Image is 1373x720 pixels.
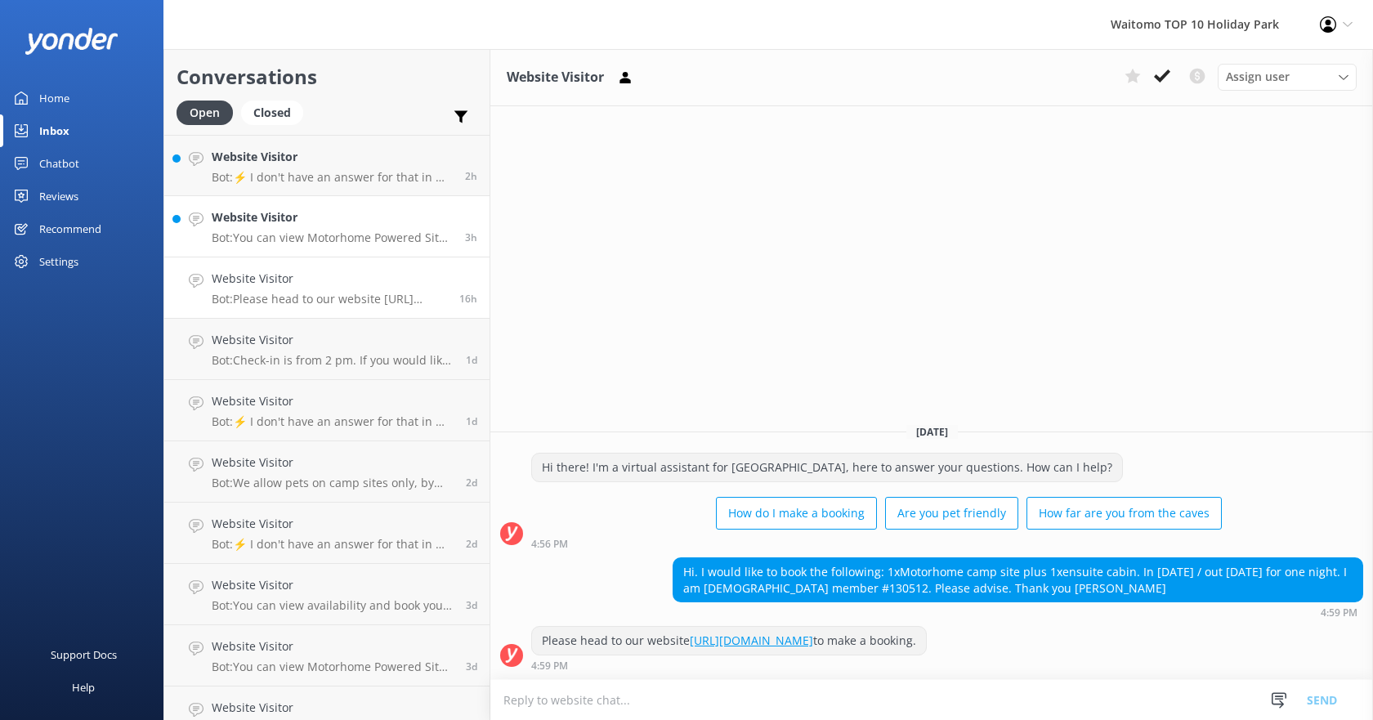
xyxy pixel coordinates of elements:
strong: 4:59 PM [531,661,568,671]
div: Chatbot [39,147,79,180]
h4: Website Visitor [212,637,454,655]
span: Sep 29 2025 01:15am (UTC +13:00) Pacific/Auckland [466,353,477,367]
div: Sep 29 2025 04:56pm (UTC +13:00) Pacific/Auckland [531,538,1222,549]
div: Hi there! I'm a virtual assistant for [GEOGRAPHIC_DATA], here to answer your questions. How can I... [532,454,1122,481]
h4: Website Visitor [212,515,454,533]
p: Bot: We allow pets on camp sites only, by prior arrangement outside of peak season, with a charge... [212,476,454,490]
a: Website VisitorBot:We allow pets on camp sites only, by prior arrangement outside of peak season,... [164,441,490,503]
a: Open [177,103,241,121]
h4: Website Visitor [212,148,453,166]
p: Bot: ⚡ I don't have an answer for that in my knowledge base. Please try and rephrase your questio... [212,537,454,552]
h4: Website Visitor [212,454,454,472]
span: Sep 26 2025 07:27pm (UTC +13:00) Pacific/Auckland [466,660,477,673]
img: yonder-white-logo.png [25,28,119,55]
div: Reviews [39,180,78,212]
a: Closed [241,103,311,121]
div: Sep 29 2025 04:59pm (UTC +13:00) Pacific/Auckland [531,660,927,671]
h3: Website Visitor [507,67,604,88]
button: How far are you from the caves [1026,497,1222,530]
p: Bot: Check-in is from 2 pm. If you would like to check in earlier, please call our team at [PHONE... [212,353,454,368]
a: Website VisitorBot:You can view Motorhome Powered Site pricing and availability and make a bookin... [164,625,490,686]
a: Website VisitorBot:You can view Motorhome Powered Site pricing and availability online at [URL][D... [164,196,490,257]
p: Bot: Please head to our website [URL][DOMAIN_NAME] to make a booking. [212,292,447,306]
span: Sep 27 2025 07:58am (UTC +13:00) Pacific/Auckland [466,598,477,612]
a: Website VisitorBot:You can view availability and book your stay on our website at [URL][DOMAIN_NA... [164,564,490,625]
div: Recommend [39,212,101,245]
div: Open [177,101,233,125]
h4: Website Visitor [212,392,454,410]
a: Website VisitorBot:⚡ I don't have an answer for that in my knowledge base. Please try and rephras... [164,135,490,196]
strong: 4:56 PM [531,539,568,549]
div: Sep 29 2025 04:59pm (UTC +13:00) Pacific/Auckland [673,606,1363,618]
span: Sep 28 2025 10:45am (UTC +13:00) Pacific/Auckland [466,414,477,428]
h4: Website Visitor [212,576,454,594]
span: Sep 30 2025 05:24am (UTC +13:00) Pacific/Auckland [465,230,477,244]
span: Sep 30 2025 06:48am (UTC +13:00) Pacific/Auckland [465,169,477,183]
h2: Conversations [177,61,477,92]
span: Sep 29 2025 04:59pm (UTC +13:00) Pacific/Auckland [459,292,477,306]
div: Support Docs [51,638,117,671]
div: Home [39,82,69,114]
span: Sep 27 2025 08:12am (UTC +13:00) Pacific/Auckland [466,537,477,551]
div: Please head to our website to make a booking. [532,627,926,655]
h4: Website Visitor [212,208,453,226]
a: Website VisitorBot:Check-in is from 2 pm. If you would like to check in earlier, please call our ... [164,319,490,380]
p: Bot: ⚡ I don't have an answer for that in my knowledge base. Please try and rephrase your questio... [212,170,453,185]
p: Bot: You can view Motorhome Powered Site pricing and availability online at [URL][DOMAIN_NAME]. [212,230,453,245]
a: Website VisitorBot:Please head to our website [URL][DOMAIN_NAME] to make a booking.16h [164,257,490,319]
a: [URL][DOMAIN_NAME] [690,633,813,648]
a: Website VisitorBot:⚡ I don't have an answer for that in my knowledge base. Please try and rephras... [164,503,490,564]
p: Bot: ⚡ I don't have an answer for that in my knowledge base. Please try and rephrase your questio... [212,414,454,429]
div: Hi. I would like to book the following: 1xMotorhome camp site plus 1xensuite cabin. In [DATE] / o... [673,558,1362,601]
button: Are you pet friendly [885,497,1018,530]
span: Sep 27 2025 05:35pm (UTC +13:00) Pacific/Auckland [466,476,477,490]
h4: Website Visitor [212,331,454,349]
span: Assign user [1226,68,1290,86]
h4: Website Visitor [212,699,454,717]
div: Help [72,671,95,704]
span: [DATE] [906,425,958,439]
div: Closed [241,101,303,125]
p: Bot: You can view Motorhome Powered Site pricing and availability and make a booking online at [U... [212,660,454,674]
div: Assign User [1218,64,1357,90]
strong: 4:59 PM [1321,608,1357,618]
div: Inbox [39,114,69,147]
button: How do I make a booking [716,497,877,530]
a: Website VisitorBot:⚡ I don't have an answer for that in my knowledge base. Please try and rephras... [164,380,490,441]
h4: Website Visitor [212,270,447,288]
div: Settings [39,245,78,278]
p: Bot: You can view availability and book your stay on our website at [URL][DOMAIN_NAME]. Alternati... [212,598,454,613]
